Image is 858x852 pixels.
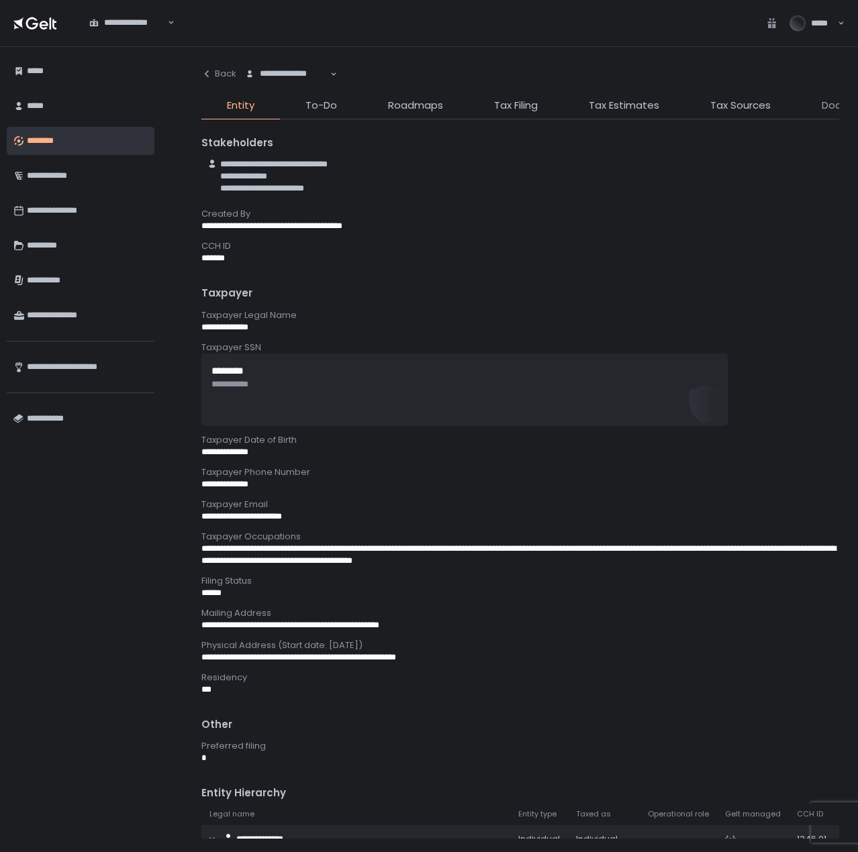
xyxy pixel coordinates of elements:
[725,809,781,819] span: Gelt managed
[201,286,839,301] div: Taxpayer
[518,809,557,819] span: Entity type
[209,809,254,819] span: Legal name
[201,498,839,511] div: Taxpayer Email
[201,240,839,252] div: CCH ID
[201,68,236,80] div: Back
[201,639,839,651] div: Physical Address (Start date: [DATE])
[201,672,839,684] div: Residency
[648,809,709,819] span: Operational role
[797,809,823,819] span: CCH ID
[494,98,538,113] span: Tax Filing
[388,98,443,113] span: Roadmaps
[236,60,337,88] div: Search for option
[245,80,329,93] input: Search for option
[648,833,709,845] div: -
[201,786,839,801] div: Entity Hierarchy
[201,434,839,446] div: Taxpayer Date of Birth
[227,98,254,113] span: Entity
[81,9,175,37] div: Search for option
[518,833,560,845] div: Individual
[589,98,659,113] span: Tax Estimates
[305,98,337,113] span: To-Do
[201,208,839,220] div: Created By
[201,60,236,87] button: Back
[797,833,840,845] div: 1346.01
[201,309,839,321] div: Taxpayer Legal Name
[201,136,839,151] div: Stakeholders
[576,809,611,819] span: Taxed as
[201,607,839,619] div: Mailing Address
[201,531,839,543] div: Taxpayer Occupations
[89,29,166,42] input: Search for option
[201,341,839,354] div: Taxpayer SSN
[201,575,839,587] div: Filing Status
[576,833,632,845] div: Individual
[201,740,839,752] div: Preferred filing
[201,717,839,733] div: Other
[201,466,839,478] div: Taxpayer Phone Number
[710,98,771,113] span: Tax Sources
